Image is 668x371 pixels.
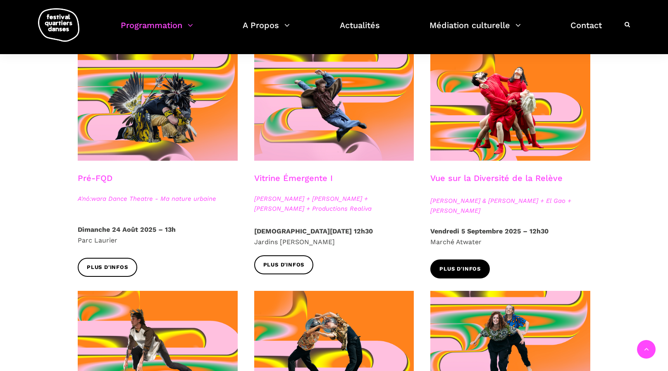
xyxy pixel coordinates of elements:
[430,259,490,278] a: Plus d'infos
[254,226,414,247] p: Jardins [PERSON_NAME]
[78,194,238,204] span: A'nó:wara Dance Theatre - Ma nature urbaine
[430,226,590,247] p: Marché Atwater
[340,18,380,43] a: Actualités
[254,255,314,274] a: Plus d'infos
[254,173,333,194] h3: Vitrine Émergente I
[254,227,373,235] strong: [DEMOGRAPHIC_DATA][DATE] 12h30
[38,8,79,42] img: logo-fqd-med
[429,18,521,43] a: Médiation culturelle
[430,196,590,216] span: [PERSON_NAME] & [PERSON_NAME] + El Gao + [PERSON_NAME]
[430,173,563,194] h3: Vue sur la Diversité de la Relève
[78,224,238,245] p: Parc Laurier
[439,265,481,273] span: Plus d'infos
[78,226,176,233] strong: Dimanche 24 Août 2025 – 13h
[430,227,549,235] strong: Vendredi 5 Septembre 2025 – 12h30
[78,173,112,194] h3: Pré-FQD
[121,18,193,43] a: Programmation
[87,263,128,272] span: Plus d'infos
[243,18,290,43] a: A Propos
[78,258,137,276] a: Plus d'infos
[263,261,305,269] span: Plus d'infos
[570,18,602,43] a: Contact
[254,194,414,214] span: [PERSON_NAME] + [PERSON_NAME] + [PERSON_NAME] + Productions Realiva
